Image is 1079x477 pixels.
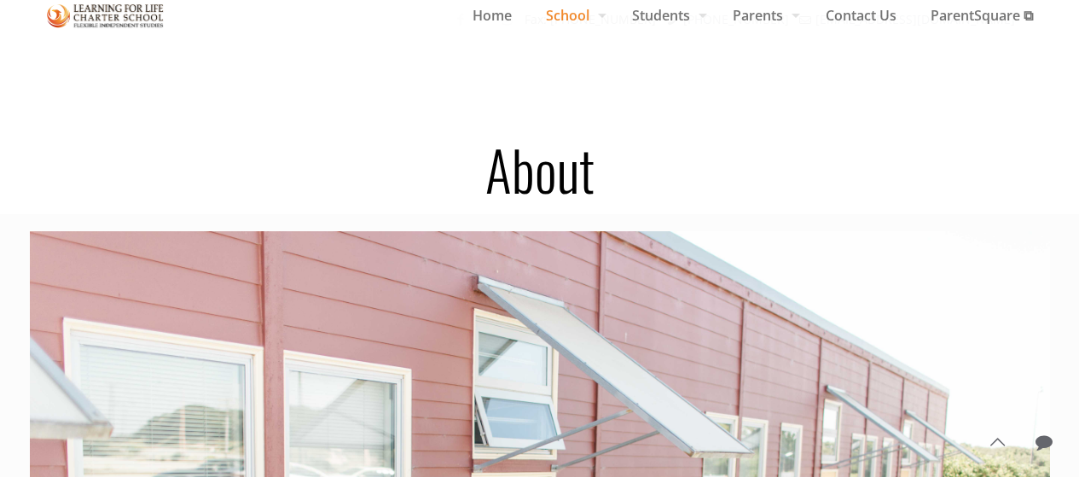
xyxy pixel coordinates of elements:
h1: About [20,142,1060,196]
span: Parents [716,3,809,28]
span: Home [455,3,529,28]
span: School [529,3,615,28]
span: ParentSquare ⧉ [914,3,1050,28]
span: Contact Us [809,3,914,28]
img: About [47,1,165,31]
span: Students [615,3,716,28]
a: Back to top icon [979,424,1015,460]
